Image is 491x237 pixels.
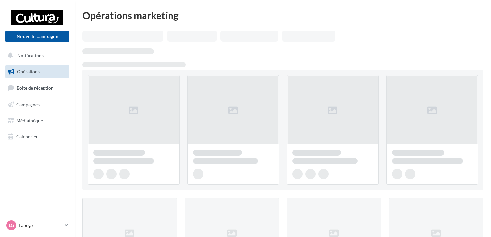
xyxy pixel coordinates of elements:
a: Boîte de réception [4,81,71,95]
span: Médiathèque [16,118,43,123]
span: Notifications [17,53,44,58]
a: Campagnes [4,98,71,111]
span: Calendrier [16,134,38,139]
span: Boîte de réception [17,85,54,91]
p: Labège [19,222,62,229]
span: Opérations [17,69,40,74]
button: Nouvelle campagne [5,31,69,42]
span: Campagnes [16,102,40,107]
a: Calendrier [4,130,71,143]
span: Lg [9,222,14,229]
a: Lg Labège [5,219,69,231]
button: Notifications [4,49,68,62]
div: Opérations marketing [82,10,483,20]
a: Opérations [4,65,71,79]
a: Médiathèque [4,114,71,128]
